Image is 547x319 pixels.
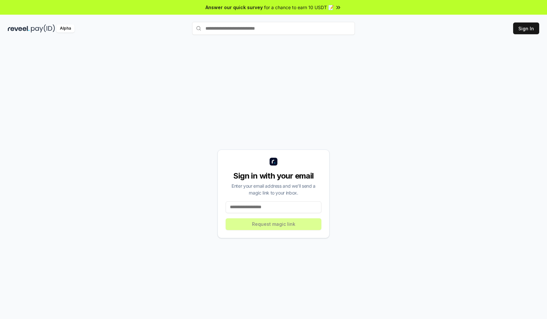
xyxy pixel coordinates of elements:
[513,22,539,34] button: Sign In
[226,182,321,196] div: Enter your email address and we’ll send a magic link to your inbox.
[8,24,30,33] img: reveel_dark
[31,24,55,33] img: pay_id
[56,24,75,33] div: Alpha
[205,4,263,11] span: Answer our quick survey
[270,158,277,166] img: logo_small
[264,4,334,11] span: for a chance to earn 10 USDT 📝
[226,171,321,181] div: Sign in with your email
